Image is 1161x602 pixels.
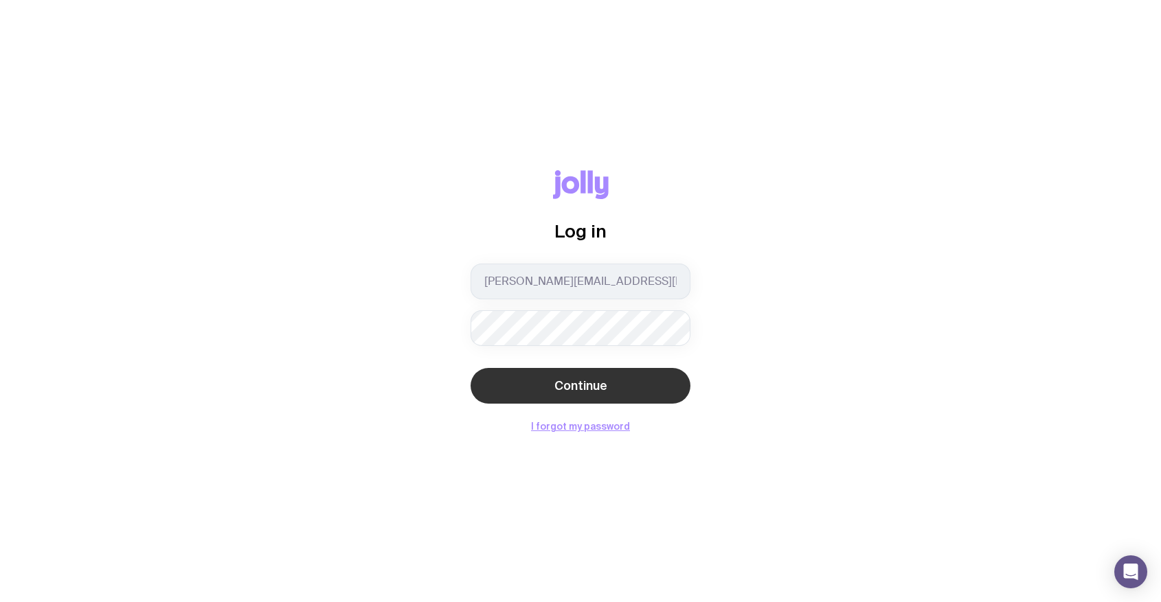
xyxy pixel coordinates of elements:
span: Log in [554,221,607,241]
input: you@email.com [471,264,690,299]
span: Continue [554,378,607,394]
button: Continue [471,368,690,404]
div: Open Intercom Messenger [1114,555,1147,588]
button: I forgot my password [531,421,630,432]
